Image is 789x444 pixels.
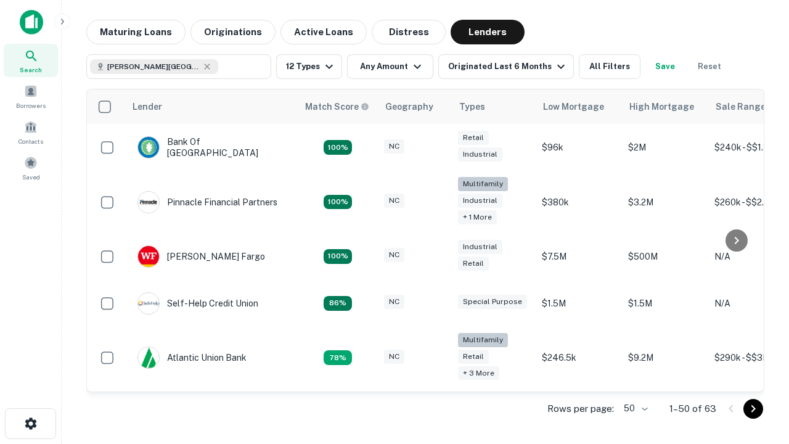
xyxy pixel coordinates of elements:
[743,399,763,419] button: Go to next page
[324,140,352,155] div: Matching Properties: 14, hasApolloMatch: undefined
[384,248,404,262] div: NC
[716,99,766,114] div: Sale Range
[384,194,404,208] div: NC
[458,257,489,271] div: Retail
[138,137,159,158] img: picture
[622,233,708,280] td: $500M
[458,194,502,208] div: Industrial
[619,400,650,417] div: 50
[280,20,367,44] button: Active Loans
[622,280,708,327] td: $1.5M
[629,99,694,114] div: High Mortgage
[138,347,159,368] img: picture
[378,89,452,124] th: Geography
[305,100,369,113] div: Capitalize uses an advanced AI algorithm to match your search with the best lender. The match sco...
[324,350,352,365] div: Matching Properties: 10, hasApolloMatch: undefined
[669,401,716,416] p: 1–50 of 63
[536,327,622,389] td: $246.5k
[458,240,502,254] div: Industrial
[125,89,298,124] th: Lender
[137,191,277,213] div: Pinnacle Financial Partners
[384,295,404,309] div: NC
[622,89,708,124] th: High Mortgage
[324,195,352,210] div: Matching Properties: 23, hasApolloMatch: undefined
[438,54,574,79] button: Originated Last 6 Months
[137,136,285,158] div: Bank Of [GEOGRAPHIC_DATA]
[20,65,42,75] span: Search
[459,99,485,114] div: Types
[324,296,352,311] div: Matching Properties: 11, hasApolloMatch: undefined
[137,292,258,314] div: Self-help Credit Union
[138,293,159,314] img: picture
[536,171,622,233] td: $380k
[138,246,159,267] img: picture
[622,124,708,171] td: $2M
[690,54,729,79] button: Reset
[543,99,604,114] div: Low Mortgage
[458,131,489,145] div: Retail
[138,192,159,213] img: picture
[298,89,378,124] th: Capitalize uses an advanced AI algorithm to match your search with the best lender. The match sco...
[645,54,685,79] button: Save your search to get updates of matches that match your search criteria.
[452,89,536,124] th: Types
[137,245,265,268] div: [PERSON_NAME] Fargo
[579,54,640,79] button: All Filters
[536,124,622,171] td: $96k
[18,136,43,146] span: Contacts
[451,20,525,44] button: Lenders
[448,59,568,74] div: Originated Last 6 Months
[86,20,186,44] button: Maturing Loans
[16,101,46,110] span: Borrowers
[4,44,58,77] a: Search
[384,139,404,154] div: NC
[4,80,58,113] a: Borrowers
[372,20,446,44] button: Distress
[276,54,342,79] button: 12 Types
[536,233,622,280] td: $7.5M
[347,54,433,79] button: Any Amount
[20,10,43,35] img: capitalize-icon.png
[727,306,789,365] iframe: Chat Widget
[547,401,614,416] p: Rows per page:
[385,99,433,114] div: Geography
[458,177,508,191] div: Multifamily
[324,249,352,264] div: Matching Properties: 14, hasApolloMatch: undefined
[458,210,497,224] div: + 1 more
[536,280,622,327] td: $1.5M
[458,147,502,162] div: Industrial
[622,171,708,233] td: $3.2M
[305,100,367,113] h6: Match Score
[133,99,162,114] div: Lender
[137,347,247,369] div: Atlantic Union Bank
[458,366,499,380] div: + 3 more
[458,350,489,364] div: Retail
[458,295,527,309] div: Special Purpose
[458,333,508,347] div: Multifamily
[22,172,40,182] span: Saved
[107,61,200,72] span: [PERSON_NAME][GEOGRAPHIC_DATA], [GEOGRAPHIC_DATA]
[622,327,708,389] td: $9.2M
[536,89,622,124] th: Low Mortgage
[384,350,404,364] div: NC
[190,20,276,44] button: Originations
[4,115,58,149] a: Contacts
[4,151,58,184] a: Saved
